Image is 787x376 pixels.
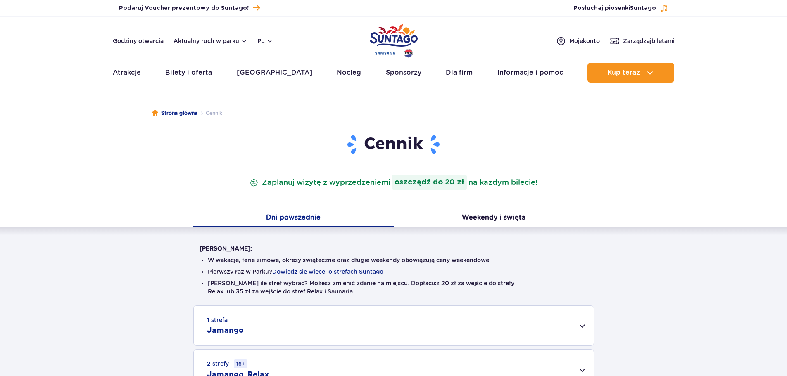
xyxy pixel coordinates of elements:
h2: Jamango [207,326,244,336]
button: Weekendy i święta [394,210,594,227]
strong: [PERSON_NAME]: [200,245,252,252]
span: Suntago [630,5,656,11]
a: Mojekonto [556,36,600,46]
button: Dni powszednie [193,210,394,227]
a: Park of Poland [370,21,418,59]
a: Godziny otwarcia [113,37,164,45]
a: [GEOGRAPHIC_DATA] [237,63,312,83]
span: Podaruj Voucher prezentowy do Suntago! [119,4,249,12]
li: Cennik [197,109,222,117]
small: 1 strefa [207,316,228,324]
button: pl [257,37,273,45]
span: Kup teraz [607,69,640,76]
strong: oszczędź do 20 zł [392,175,467,190]
span: Zarządzaj biletami [623,37,675,45]
a: Atrakcje [113,63,141,83]
a: Bilety i oferta [165,63,212,83]
a: Strona główna [152,109,197,117]
button: Aktualny ruch w parku [174,38,247,44]
a: Nocleg [337,63,361,83]
a: Dla firm [446,63,473,83]
button: Dowiedz się więcej o strefach Suntago [272,268,383,275]
a: Informacje i pomoc [497,63,563,83]
small: 2 strefy [207,359,247,368]
li: Pierwszy raz w Parku? [208,267,580,276]
a: Podaruj Voucher prezentowy do Suntago! [119,2,260,14]
button: Posłuchaj piosenkiSuntago [573,4,668,12]
span: Posłuchaj piosenki [573,4,656,12]
li: W wakacje, ferie zimowe, okresy świąteczne oraz długie weekendy obowiązują ceny weekendowe. [208,256,580,264]
span: Moje konto [569,37,600,45]
button: Kup teraz [587,63,674,83]
p: Zaplanuj wizytę z wyprzedzeniem na każdym bilecie! [248,175,539,190]
li: [PERSON_NAME] ile stref wybrać? Możesz zmienić zdanie na miejscu. Dopłacisz 20 zł za wejście do s... [208,279,580,296]
a: Zarządzajbiletami [610,36,675,46]
a: Sponsorzy [386,63,421,83]
h1: Cennik [200,134,588,155]
small: 16+ [234,359,247,368]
